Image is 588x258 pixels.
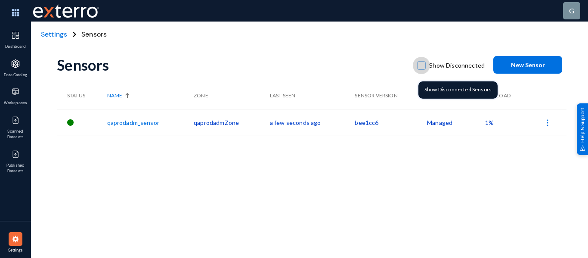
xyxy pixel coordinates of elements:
div: Sensors [57,56,409,74]
th: Status [57,82,107,109]
span: 1% [485,119,494,126]
th: Zone [194,82,270,109]
button: New Sensor [493,56,562,74]
span: Show Disconnected [429,59,485,72]
th: Sensor Version [355,82,427,109]
img: icon-published.svg [11,116,20,124]
span: Settings [41,30,67,39]
img: exterro-work-mark.svg [33,4,99,18]
span: Scanned Datasets [2,129,30,140]
th: Last Seen [270,82,355,109]
img: app launcher [3,3,28,22]
span: New Sensor [511,61,545,68]
div: Name [107,92,190,99]
span: g [569,6,574,15]
th: CPU Load [485,82,524,109]
td: qaprodadmZone [194,109,270,136]
a: qaprodadm_sensor [107,119,159,126]
span: Exterro [31,2,98,20]
img: help_support.svg [580,145,585,151]
img: icon-dashboard.svg [11,31,20,40]
div: g [569,6,574,16]
img: icon-applications.svg [11,59,20,68]
span: Data Catalog [2,72,30,78]
span: Dashboard [2,44,30,50]
div: Help & Support [577,103,588,155]
img: icon-workspace.svg [11,87,20,96]
span: Sensors [81,29,107,40]
span: Name [107,92,122,99]
div: Show Disconnected Sensors [418,81,498,99]
td: a few seconds ago [270,109,355,136]
span: Workspaces [2,100,30,106]
img: icon-settings.svg [11,235,20,243]
td: bee1cc6 [355,109,427,136]
td: Managed [427,109,485,136]
span: Published Datasets [2,163,30,174]
img: icon-more.svg [543,118,552,127]
img: icon-published.svg [11,150,20,159]
span: Settings [2,248,30,254]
